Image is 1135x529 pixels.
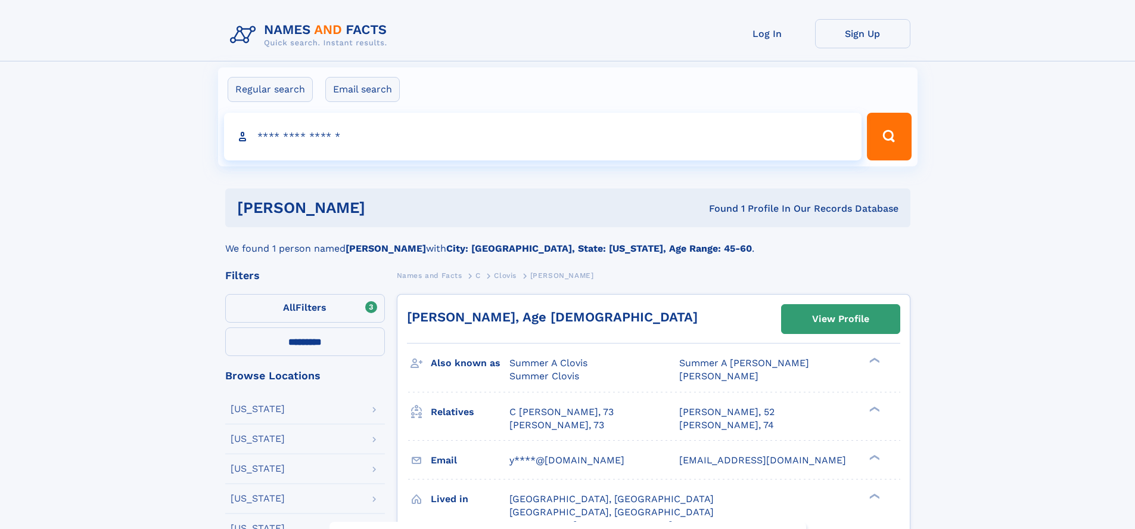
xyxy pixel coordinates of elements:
[283,302,296,313] span: All
[431,450,509,471] h3: Email
[509,419,604,432] a: [PERSON_NAME], 73
[494,271,517,280] span: Clovis
[720,19,815,48] a: Log In
[431,353,509,373] h3: Also known as
[679,419,774,432] a: [PERSON_NAME], 74
[225,370,385,381] div: Browse Locations
[231,434,285,444] div: [US_STATE]
[237,200,537,215] h1: [PERSON_NAME]
[475,268,481,283] a: C
[325,77,400,102] label: Email search
[537,202,898,215] div: Found 1 Profile In Our Records Database
[679,370,758,382] span: [PERSON_NAME]
[475,271,481,280] span: C
[431,489,509,509] h3: Lived in
[509,370,579,382] span: Summer Clovis
[509,357,587,369] span: Summer A Clovis
[815,19,910,48] a: Sign Up
[224,113,862,160] input: search input
[509,493,714,505] span: [GEOGRAPHIC_DATA], [GEOGRAPHIC_DATA]
[782,305,900,333] a: View Profile
[431,402,509,422] h3: Relatives
[494,268,517,283] a: Clovis
[509,406,614,419] a: C [PERSON_NAME], 73
[679,454,846,466] span: [EMAIL_ADDRESS][DOMAIN_NAME]
[346,243,426,254] b: [PERSON_NAME]
[231,494,285,503] div: [US_STATE]
[407,310,698,324] a: [PERSON_NAME], Age [DEMOGRAPHIC_DATA]
[509,506,714,518] span: [GEOGRAPHIC_DATA], [GEOGRAPHIC_DATA]
[231,464,285,474] div: [US_STATE]
[866,405,881,413] div: ❯
[446,243,752,254] b: City: [GEOGRAPHIC_DATA], State: [US_STATE], Age Range: 45-60
[866,453,881,461] div: ❯
[530,271,594,280] span: [PERSON_NAME]
[866,492,881,500] div: ❯
[679,357,809,369] span: Summer A [PERSON_NAME]
[225,19,397,51] img: Logo Names and Facts
[231,404,285,414] div: [US_STATE]
[228,77,313,102] label: Regular search
[225,270,385,281] div: Filters
[225,294,385,323] label: Filters
[225,227,910,256] div: We found 1 person named with .
[867,113,911,160] button: Search Button
[397,268,462,283] a: Names and Facts
[866,357,881,364] div: ❯
[679,406,775,419] a: [PERSON_NAME], 52
[812,305,869,333] div: View Profile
